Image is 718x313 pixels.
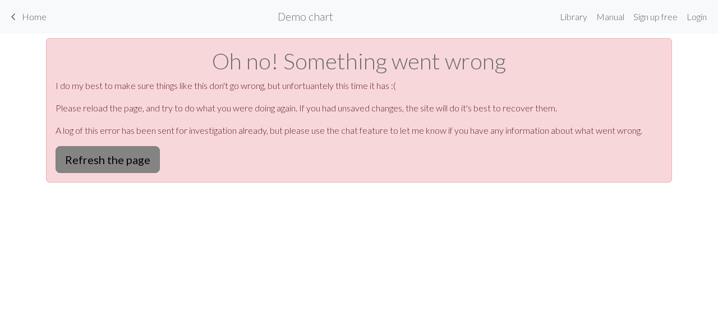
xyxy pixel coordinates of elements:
button: Refresh the page [56,146,160,173]
a: Login [682,6,711,28]
h2: Demo chart [278,10,333,23]
p: I do my best to make sure things like this don't go wrong, but unfortuantely this time it has :( [56,79,662,92]
a: Library [555,6,592,28]
a: Sign up free [629,6,682,28]
p: Please reload the page, and try to do what you were doing again. If you had unsaved changes, the ... [56,101,662,115]
h1: Oh no! Something went wrong [56,48,662,74]
span: keyboard_arrow_left [7,9,20,25]
a: Manual [592,6,629,28]
span: Home [22,11,47,22]
a: Home [7,7,47,26]
p: A log of this error has been sent for investigation already, but please use the chat feature to l... [56,124,662,137]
